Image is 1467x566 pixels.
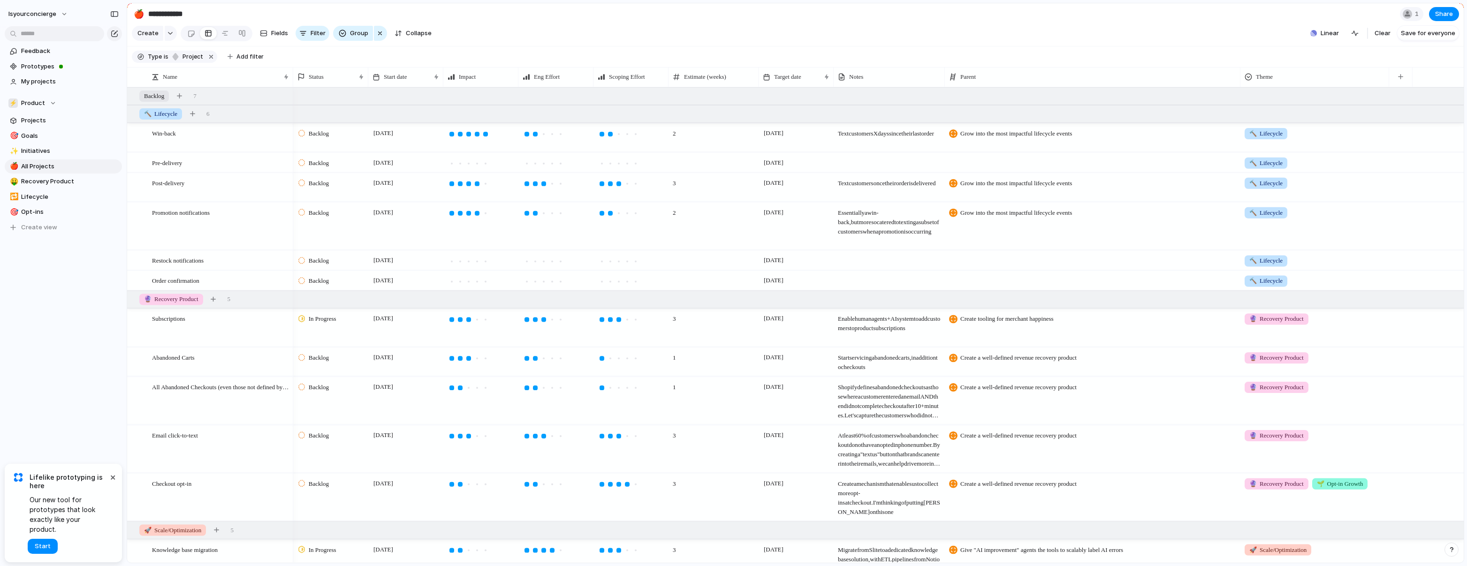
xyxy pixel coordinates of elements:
span: Create view [21,223,57,232]
a: My projects [5,75,122,89]
button: is [162,52,170,62]
span: 🚀 [1249,546,1257,553]
span: Eng Effort [534,72,560,82]
a: 🎯Goals [5,129,122,143]
span: 1 [669,348,758,362]
button: project [169,52,205,62]
span: [DATE] [371,313,395,324]
span: [DATE] [371,429,395,440]
span: Grow into the most impactful lifecycle events [960,178,1072,188]
div: 🎯 [10,207,16,218]
span: Create a mechanism that enables us to collect more opt-ins at checkout. I'm thinking of putting [... [834,474,944,516]
span: 2 [669,203,758,217]
span: [DATE] [761,352,786,363]
span: [DATE] [371,157,395,168]
div: 🤑 [10,176,16,187]
span: My projects [21,77,119,86]
button: Start [28,539,58,554]
button: Save for everyone [1397,26,1459,41]
span: 🔮 [144,295,152,302]
span: Impact [459,72,476,82]
span: Create a well-defined revenue recovery product [960,430,1077,440]
span: Create a well-defined revenue recovery product [960,479,1077,488]
span: Collapse [406,29,432,38]
span: Order confirmation [152,275,199,286]
span: Clear [1375,29,1391,38]
span: Create [137,29,159,38]
button: Add filter [222,50,269,63]
span: Win-back [152,128,176,138]
span: Restock notifications [152,255,204,265]
span: [DATE] [371,206,395,218]
span: Lifecycle [1249,256,1283,265]
div: 🤑Recovery Product [5,174,122,189]
span: 🔨 [144,110,152,117]
span: Start servicing abandoned carts, in addition to checkouts [834,348,944,372]
span: Pre-delivery [152,157,182,167]
span: At least 60% of customers who abandon checkout do not have an opted in phone number. By creating ... [834,425,944,468]
a: 🎯Opt-ins [5,205,122,219]
span: Backlog [309,178,329,188]
div: 🔁Lifecycle [5,190,122,204]
span: [DATE] [371,477,395,489]
span: 1 [669,377,758,392]
span: 6 [206,109,210,119]
span: 7 [193,91,197,101]
span: Group [350,29,368,38]
button: Create [132,26,163,41]
div: ✨ [10,146,16,157]
span: Our new tool for prototypes that look exactly like your product. [30,495,108,534]
span: Fields [271,29,288,38]
span: 3 [669,173,758,188]
span: 2 [669,124,758,138]
span: Start date [384,72,407,82]
span: Create a well-defined revenue recovery product [960,383,1077,392]
button: Group [333,26,373,41]
span: Backlog [144,91,164,101]
span: Save for everyone [1401,29,1455,38]
span: Recovery Product [1249,314,1304,324]
span: Status [309,72,324,82]
span: [DATE] [371,543,395,555]
a: 🍎All Projects [5,159,122,174]
span: Scoping Effort [609,72,645,82]
span: [DATE] [371,177,395,188]
div: 🎯 [10,130,16,141]
span: Scale/Optimization [144,525,201,535]
span: [DATE] [761,543,786,555]
span: Backlog [309,158,329,167]
span: 🔨 [1249,159,1257,166]
button: Collapse [391,26,435,41]
span: [DATE] [761,313,786,324]
span: Lifecycle [21,192,119,202]
span: Lifecycle [1249,158,1283,167]
button: 🎯 [8,131,18,141]
span: Recovery Product [144,294,198,304]
span: Knowledge base migration [152,543,218,554]
span: Filter [311,29,326,38]
span: Backlog [309,129,329,138]
span: [DATE] [371,381,395,392]
span: In Progress [309,314,336,324]
span: 🌱 [1317,480,1324,487]
span: Linear [1321,29,1339,38]
button: 🤑 [8,177,18,186]
span: 5 [228,294,231,304]
button: Fields [256,26,292,41]
span: Feedback [21,46,119,56]
div: 🍎 [10,161,16,172]
span: Backlog [309,353,329,362]
span: In Progress [309,545,336,554]
button: 🎯 [8,207,18,217]
span: Backlog [309,479,329,488]
span: Estimate (weeks) [684,72,726,82]
span: Text customers X days since their last order [834,124,944,138]
span: Lifecycle [1249,208,1283,217]
span: Prototypes [21,62,119,71]
span: Lifecycle [1249,276,1283,286]
span: Email click-to-text [152,429,198,440]
span: 3 [669,540,758,554]
span: Backlog [309,430,329,440]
